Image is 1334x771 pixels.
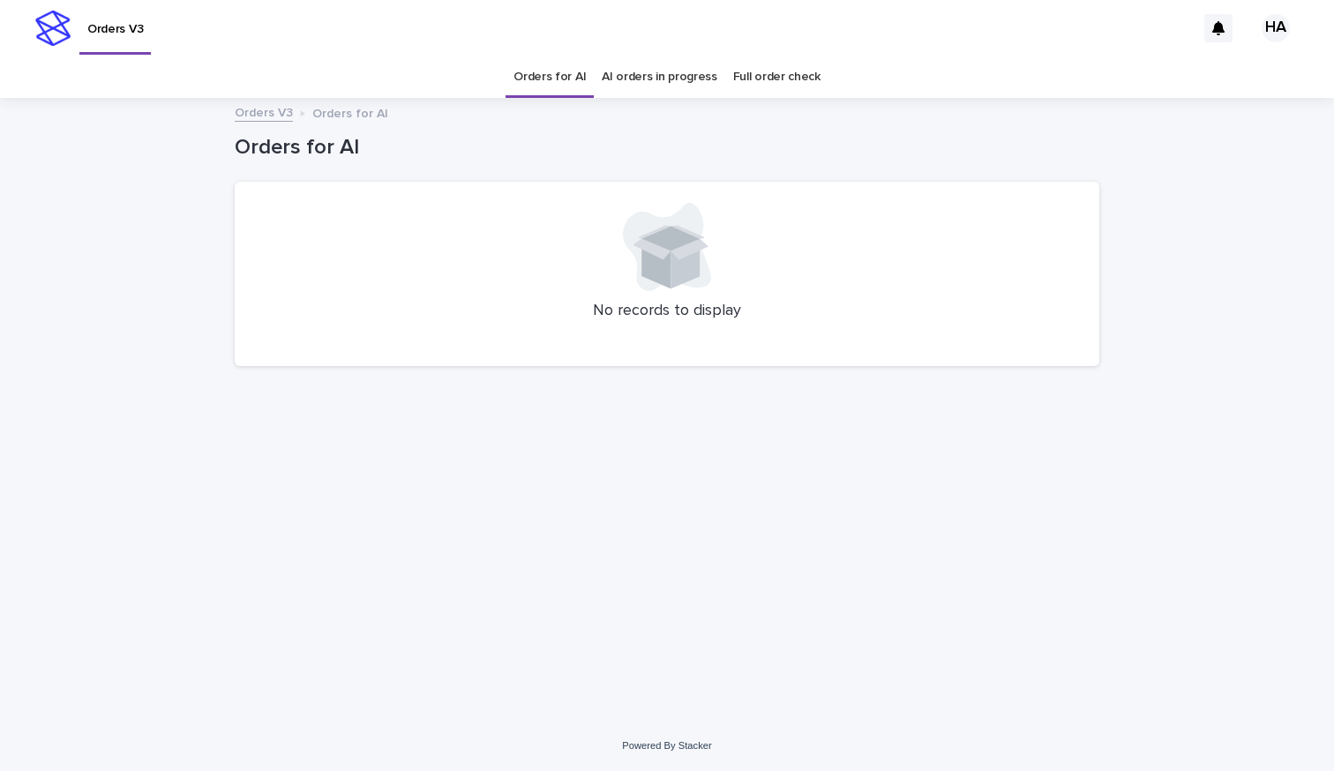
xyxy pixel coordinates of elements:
p: Orders for AI [312,102,388,122]
img: stacker-logo-s-only.png [35,11,71,46]
h1: Orders for AI [235,135,1099,161]
a: Powered By Stacker [622,740,711,751]
a: Orders V3 [235,101,293,122]
a: Full order check [733,56,821,98]
div: HA [1262,14,1290,42]
p: No records to display [256,302,1078,321]
a: Orders for AI [513,56,586,98]
a: AI orders in progress [602,56,717,98]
